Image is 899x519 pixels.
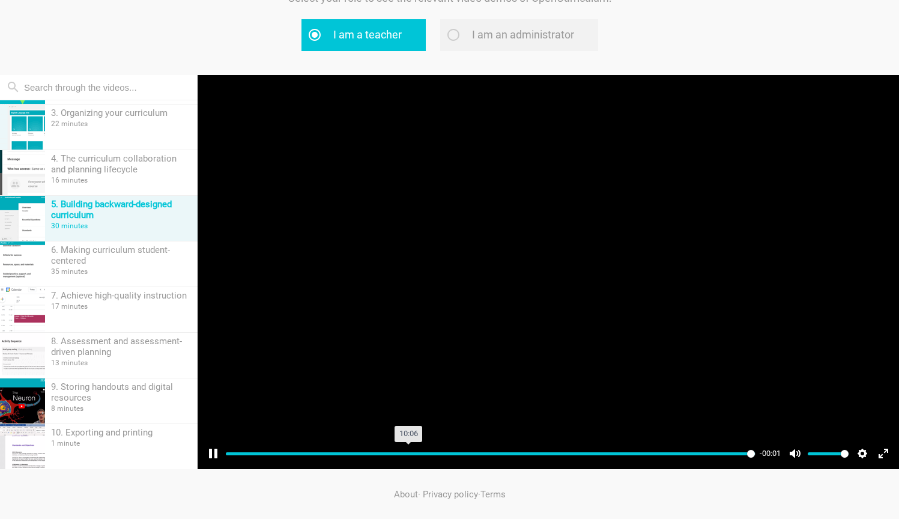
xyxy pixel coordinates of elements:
div: 22 minutes [51,120,192,128]
a: Privacy policy [423,489,478,500]
div: 30 minutes [51,222,192,230]
div: 8. Assessment and assessment-driven planning [51,336,192,357]
label: I am an administrator [440,19,598,51]
div: Current time [757,447,784,460]
div: 3. Organizing your curriculum [51,108,192,118]
div: 5. Building backward-designed curriculum [51,199,192,220]
input: Volume [808,448,849,460]
div: 17 minutes [51,302,192,311]
div: 8 minutes [51,404,192,413]
input: Seek [226,448,755,460]
div: 13 minutes [51,359,192,367]
button: Pause [204,444,223,463]
a: About [394,489,418,500]
div: 16 minutes [51,176,192,184]
div: 7. Achieve high-quality instruction [51,290,192,301]
a: Terms [480,489,506,500]
div: 9. Storing handouts and digital resources [51,381,192,403]
div: 35 minutes [51,267,192,276]
label: I am a teacher [301,19,426,51]
div: 1 minute [51,439,192,448]
div: 4. The curriculum collaboration and planning lifecycle [51,153,192,175]
div: 6. Making curriculum student-centered [51,244,192,266]
div: 10. Exporting and printing [51,427,192,438]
